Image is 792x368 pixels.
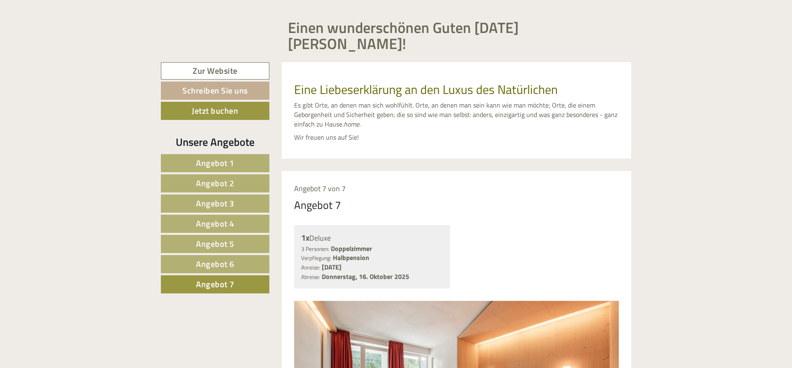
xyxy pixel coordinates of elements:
[294,80,558,99] span: Eine Liebeserklärung an den Luxus des Natürlichen
[196,177,234,190] span: Angebot 2
[333,253,369,263] b: Halbpension
[301,254,331,262] small: Verpflegung:
[148,6,177,20] div: [DATE]
[12,24,127,30] div: [GEOGRAPHIC_DATA]
[288,19,625,52] h1: Einen wunderschönen Guten [DATE] [PERSON_NAME]!
[161,102,269,120] a: Jetzt buchen
[301,245,329,253] small: 3 Personen:
[301,263,320,272] small: Anreise:
[301,232,443,244] div: Deluxe
[294,133,619,142] p: Wir freuen uns auf Sie!
[196,237,234,250] span: Angebot 5
[161,62,269,80] a: Zur Website
[115,49,319,168] div: Hallo. Ich habe soeben die Mail „ [PERSON_NAME]-Special: Jetzt -10% sichern!“ von Ihnen bekommen....
[196,157,234,169] span: Angebot 1
[301,231,309,244] b: 1x
[196,197,234,210] span: Angebot 3
[322,262,342,272] b: [DATE]
[322,272,409,281] b: Donnerstag, 16. Oktober 2025
[6,22,132,47] div: Guten Tag, wie können wir Ihnen helfen?
[196,278,234,291] span: Angebot 7
[196,217,234,230] span: Angebot 4
[294,197,341,213] div: Angebot 7
[294,183,346,194] span: Angebot 7 von 7
[161,82,269,100] a: Schreiben Sie uns
[331,244,372,253] b: Doppelzimmer
[301,273,320,281] small: Abreise:
[161,134,269,150] div: Unsere Angebote
[294,101,619,129] p: Es gibt Orte, an denen man sich wohlfühlt. Orte, an denen man sein kann wie man möchte; Orte, die...
[196,258,234,270] span: Angebot 6
[120,51,313,57] div: Sie
[344,119,361,129] em: home.
[12,40,127,46] small: 09:54
[272,213,325,232] button: Senden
